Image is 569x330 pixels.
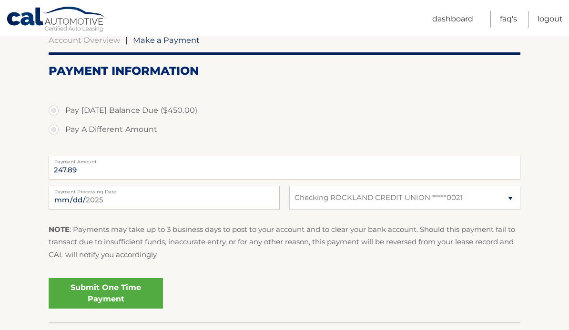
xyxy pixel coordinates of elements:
[500,11,517,28] a: FAQ's
[125,35,128,45] span: |
[6,6,106,34] a: Cal Automotive
[49,186,280,210] input: Payment Date
[133,35,200,45] span: Make a Payment
[538,11,563,28] a: Logout
[49,64,520,78] h2: Payment Information
[49,101,520,120] label: Pay [DATE] Balance Due ($450.00)
[49,186,280,193] label: Payment Processing Date
[432,11,473,28] a: Dashboard
[49,278,163,309] a: Submit One Time Payment
[49,156,520,163] label: Payment Amount
[49,225,70,234] strong: NOTE
[49,35,120,45] a: Account Overview
[49,223,520,261] p: : Payments may take up to 3 business days to post to your account and to clear your bank account....
[49,120,520,139] label: Pay A Different Amount
[49,156,520,180] input: Payment Amount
